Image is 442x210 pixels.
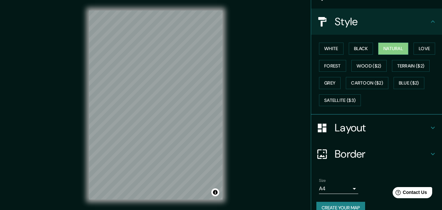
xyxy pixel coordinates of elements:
[319,43,344,55] button: White
[89,10,222,200] canvas: Map
[319,178,326,183] label: Size
[311,9,442,35] div: Style
[346,77,388,89] button: Cartoon ($2)
[211,188,219,196] button: Toggle attribution
[319,60,346,72] button: Forest
[351,60,387,72] button: Wood ($2)
[392,60,430,72] button: Terrain ($2)
[319,94,361,106] button: Satellite ($3)
[378,43,408,55] button: Natural
[335,121,429,134] h4: Layout
[394,77,424,89] button: Blue ($2)
[349,43,373,55] button: Black
[319,183,358,194] div: A4
[335,15,429,28] h4: Style
[384,184,435,203] iframe: Help widget launcher
[414,43,435,55] button: Love
[311,141,442,167] div: Border
[311,115,442,141] div: Layout
[319,77,341,89] button: Grey
[335,147,429,161] h4: Border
